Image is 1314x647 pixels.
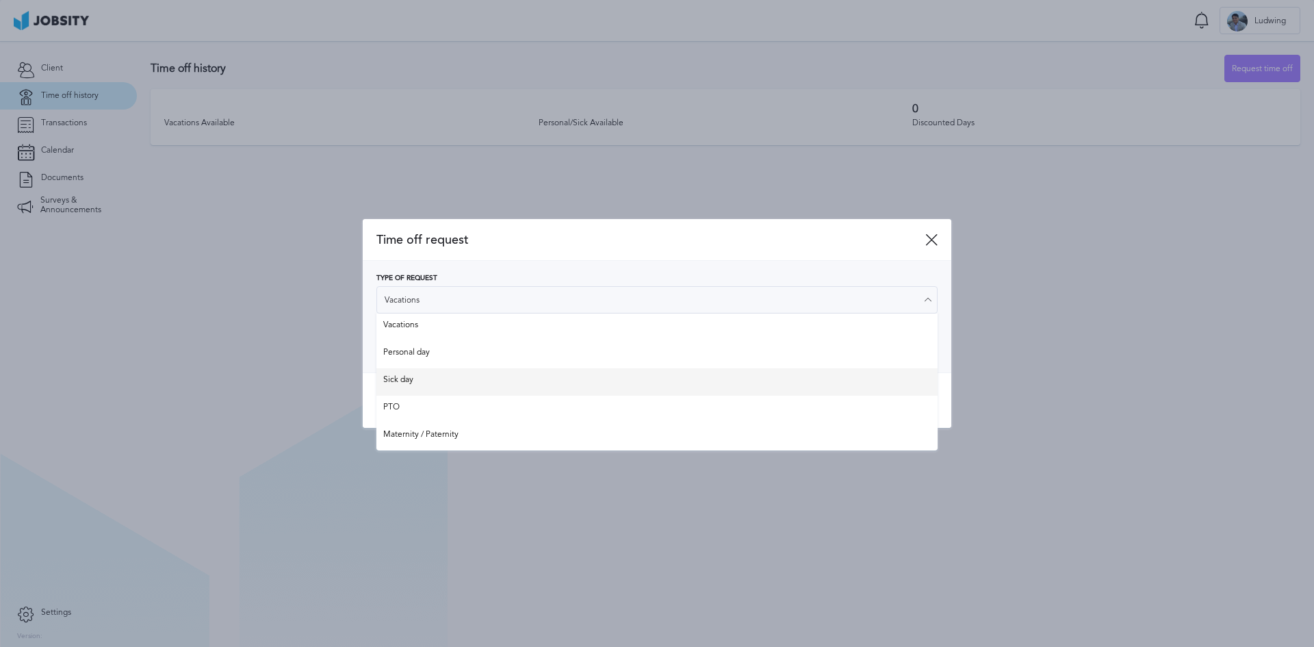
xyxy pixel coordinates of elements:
[383,375,931,389] span: Sick day
[383,403,931,416] span: PTO
[383,348,931,361] span: Personal day
[383,430,931,444] span: Maternity / Paternity
[383,320,931,334] span: Vacations
[376,275,437,283] span: Type of Request
[376,233,925,247] span: Time off request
